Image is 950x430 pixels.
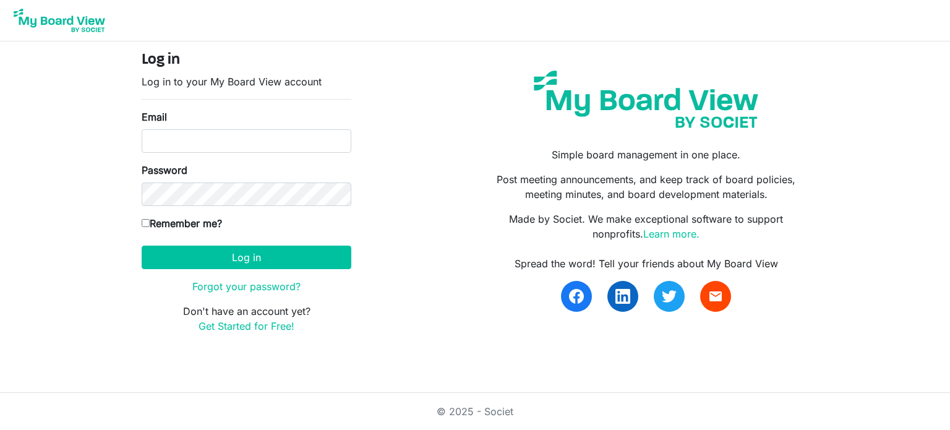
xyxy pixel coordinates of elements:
[437,405,513,418] a: © 2025 - Societ
[142,110,167,124] label: Email
[484,256,808,271] div: Spread the word! Tell your friends about My Board View
[142,246,351,269] button: Log in
[569,289,584,304] img: facebook.svg
[10,5,109,36] img: My Board View Logo
[192,280,301,293] a: Forgot your password?
[199,320,294,332] a: Get Started for Free!
[524,61,768,137] img: my-board-view-societ.svg
[615,289,630,304] img: linkedin.svg
[484,172,808,202] p: Post meeting announcements, and keep track of board policies, meeting minutes, and board developm...
[142,163,187,178] label: Password
[142,51,351,69] h4: Log in
[142,304,351,333] p: Don't have an account yet?
[662,289,677,304] img: twitter.svg
[708,289,723,304] span: email
[142,74,351,89] p: Log in to your My Board View account
[484,212,808,241] p: Made by Societ. We make exceptional software to support nonprofits.
[142,216,222,231] label: Remember me?
[484,147,808,162] p: Simple board management in one place.
[142,219,150,227] input: Remember me?
[700,281,731,312] a: email
[643,228,700,240] a: Learn more.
